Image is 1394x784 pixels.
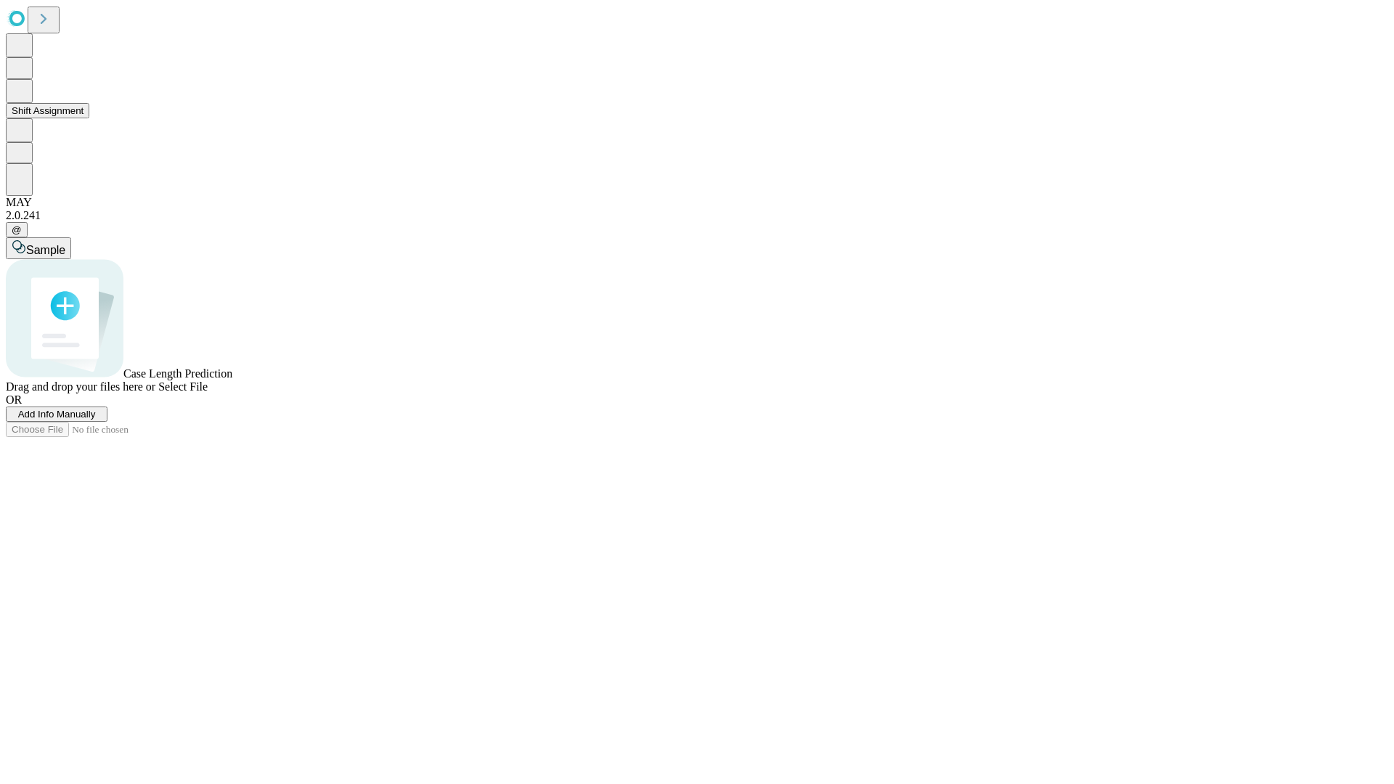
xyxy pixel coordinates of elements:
[12,224,22,235] span: @
[6,196,1388,209] div: MAY
[158,380,208,393] span: Select File
[26,244,65,256] span: Sample
[6,407,107,422] button: Add Info Manually
[6,393,22,406] span: OR
[6,103,89,118] button: Shift Assignment
[6,237,71,259] button: Sample
[123,367,232,380] span: Case Length Prediction
[18,409,96,420] span: Add Info Manually
[6,209,1388,222] div: 2.0.241
[6,380,155,393] span: Drag and drop your files here or
[6,222,28,237] button: @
